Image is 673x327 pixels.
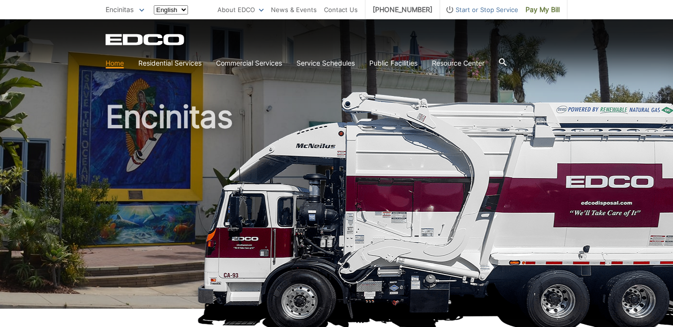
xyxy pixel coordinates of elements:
a: Resource Center [432,58,485,68]
a: Public Facilities [369,58,417,68]
span: Pay My Bill [525,4,560,15]
a: News & Events [271,4,317,15]
a: Residential Services [138,58,202,68]
span: Encinitas [106,5,134,14]
a: Service Schedules [296,58,355,68]
a: Contact Us [324,4,358,15]
a: EDCD logo. Return to the homepage. [106,34,186,45]
select: Select a language [154,5,188,14]
a: About EDCO [217,4,264,15]
h1: Encinitas [106,101,567,313]
a: Home [106,58,124,68]
a: Commercial Services [216,58,282,68]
